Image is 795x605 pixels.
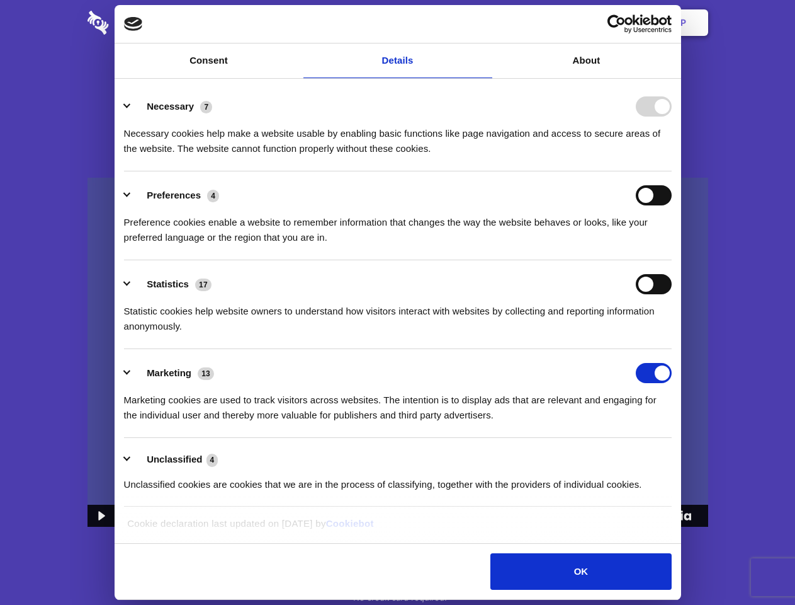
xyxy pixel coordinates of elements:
button: Unclassified (4) [124,452,226,468]
button: OK [490,553,671,590]
a: Cookiebot [326,518,374,529]
a: Contact [510,3,568,42]
span: 17 [195,279,211,291]
span: 4 [207,190,219,202]
div: Marketing cookies are used to track visitors across websites. The intention is to display ads tha... [124,383,672,423]
div: Cookie declaration last updated on [DATE] by [118,516,677,541]
label: Statistics [147,279,189,289]
div: Statistic cookies help website owners to understand how visitors interact with websites by collec... [124,294,672,334]
img: logo-wordmark-white-trans-d4663122ce5f474addd5e946df7df03e33cb6a1c49d2221995e7729f52c070b2.svg [87,11,195,35]
span: 7 [200,101,212,113]
img: Sharesecret [87,178,708,527]
button: Preferences (4) [124,185,227,205]
span: 13 [198,367,214,380]
label: Marketing [147,367,191,378]
a: Details [303,43,492,78]
h4: Auto-redaction of sensitive data, encrypted data sharing and self-destructing private chats. Shar... [87,115,708,156]
label: Preferences [147,190,201,200]
button: Statistics (17) [124,274,220,294]
a: Consent [115,43,303,78]
label: Necessary [147,101,194,112]
div: Necessary cookies help make a website usable by enabling basic functions like page navigation and... [124,117,672,156]
button: Play Video [87,505,113,527]
img: logo [124,17,143,31]
h1: Eliminate Slack Data Loss. [87,57,708,102]
div: Unclassified cookies are cookies that we are in the process of classifying, together with the pro... [124,468,672,492]
span: 4 [206,454,218,466]
button: Necessary (7) [124,96,220,117]
a: About [492,43,681,78]
a: Login [571,3,626,42]
button: Marketing (13) [124,363,222,383]
a: Usercentrics Cookiebot - opens in a new window [561,14,672,33]
div: Preference cookies enable a website to remember information that changes the way the website beha... [124,205,672,245]
iframe: Drift Widget Chat Controller [732,542,780,590]
a: Pricing [369,3,424,42]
